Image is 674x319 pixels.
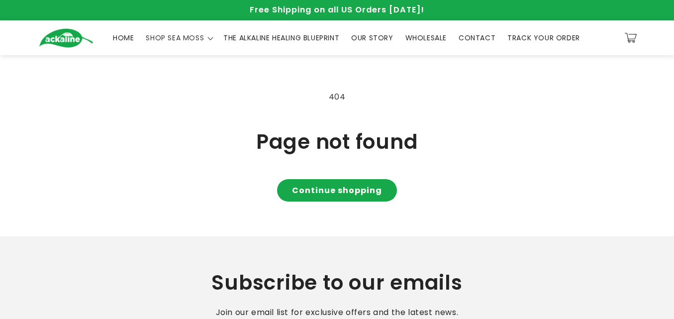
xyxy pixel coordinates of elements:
[250,4,424,15] span: Free Shipping on all US Orders [DATE]!
[217,27,345,48] a: THE ALKALINE HEALING BLUEPRINT
[223,33,339,42] span: THE ALKALINE HEALING BLUEPRINT
[501,27,586,48] a: TRACK YOUR ORDER
[113,33,134,42] span: HOME
[399,27,453,48] a: WHOLESALE
[459,33,495,42] span: CONTACT
[453,27,501,48] a: CONTACT
[39,90,636,105] p: 404
[405,33,447,42] span: WHOLESALE
[507,33,580,42] span: TRACK YOUR ORDER
[39,28,94,48] img: Ackaline
[107,27,140,48] a: HOME
[351,33,393,42] span: OUR STORY
[45,270,629,295] h2: Subscribe to our emails
[345,27,399,48] a: OUR STORY
[277,179,397,202] a: Continue shopping
[146,33,204,42] span: SHOP SEA MOSS
[140,27,217,48] summary: SHOP SEA MOSS
[39,129,636,154] h1: Page not found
